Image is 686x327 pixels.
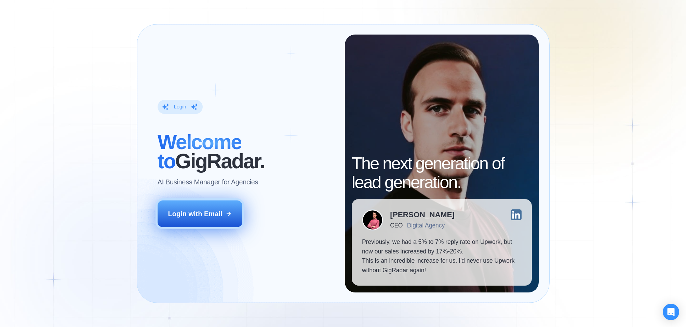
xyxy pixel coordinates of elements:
div: CEO [390,222,403,229]
div: Login [174,103,186,110]
p: Previously, we had a 5% to 7% reply rate on Upwork, but now our sales increased by 17%-20%. This ... [362,237,522,275]
div: Login with Email [168,209,222,219]
p: AI Business Manager for Agencies [158,178,258,187]
div: Digital Agency [407,222,445,229]
h2: ‍ GigRadar. [158,133,335,170]
button: Login with Email [158,200,242,227]
div: [PERSON_NAME] [390,211,455,219]
h2: The next generation of lead generation. [352,154,532,192]
div: Open Intercom Messenger [663,304,679,320]
span: Welcome to [158,130,242,172]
